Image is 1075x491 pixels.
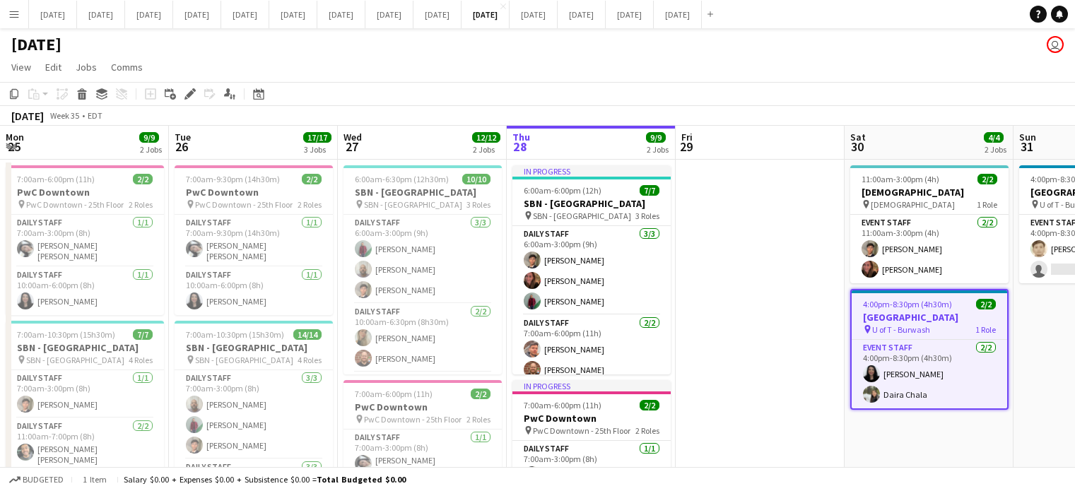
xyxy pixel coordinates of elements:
span: 9/9 [139,132,159,143]
span: 3 Roles [635,211,659,221]
span: PwC Downtown - 25th Floor [195,199,293,210]
app-card-role: Daily Staff3/36:00am-3:00pm (9h)[PERSON_NAME][PERSON_NAME][PERSON_NAME] [343,215,502,304]
div: In progress6:00am-6:00pm (12h)7/7SBN - [GEOGRAPHIC_DATA] SBN - [GEOGRAPHIC_DATA]3 RolesDaily Staf... [512,165,671,374]
div: 2 Jobs [647,144,669,155]
app-card-role: Daily Staff3/36:00am-3:00pm (9h)[PERSON_NAME][PERSON_NAME][PERSON_NAME] [512,226,671,315]
span: 17/17 [303,132,331,143]
app-card-role: Daily Staff1/110:00am-6:00pm (8h)[PERSON_NAME] [6,267,164,315]
h3: SBN - [GEOGRAPHIC_DATA] [512,197,671,210]
button: [DATE] [606,1,654,28]
span: PwC Downtown - 25th Floor [533,425,630,436]
app-card-role: Daily Staff3/37:00am-3:00pm (8h)[PERSON_NAME][PERSON_NAME][PERSON_NAME] [175,370,333,459]
a: View [6,58,37,76]
span: Jobs [76,61,97,73]
span: 2/2 [133,174,153,184]
button: [DATE] [173,1,221,28]
span: 7/7 [640,185,659,196]
button: [DATE] [365,1,413,28]
span: 3 Roles [466,199,490,210]
span: 2/2 [302,174,322,184]
span: 7/7 [133,329,153,340]
button: [DATE] [654,1,702,28]
span: Mon [6,131,24,143]
div: 3 Jobs [304,144,331,155]
h3: PwC Downtown [343,401,502,413]
app-card-role: Daily Staff1/110:00am-6:00pm (8h)[PERSON_NAME] [175,267,333,315]
span: Thu [512,131,530,143]
span: 2/2 [976,299,996,309]
span: Total Budgeted $0.00 [317,474,406,485]
span: Edit [45,61,61,73]
span: Week 35 [47,110,82,121]
span: SBN - [GEOGRAPHIC_DATA] [195,355,293,365]
h3: PwC Downtown [512,412,671,425]
div: [DATE] [11,109,44,123]
span: SBN - [GEOGRAPHIC_DATA] [364,199,462,210]
app-job-card: 11:00am-3:00pm (4h)2/2[DEMOGRAPHIC_DATA] [DEMOGRAPHIC_DATA]1 RoleEvent Staff2/211:00am-3:00pm (4h... [850,165,1009,283]
span: Budgeted [23,475,64,485]
div: In progress [512,165,671,177]
span: 2/2 [640,400,659,410]
span: 26 [172,138,191,155]
span: 12/12 [472,132,500,143]
span: 7:00am-10:30pm (15h30m) [17,329,115,340]
span: 7:00am-6:00pm (11h) [524,400,601,410]
span: 2 Roles [635,425,659,436]
app-job-card: 4:00pm-8:30pm (4h30m)2/2[GEOGRAPHIC_DATA] U of T - Burwash1 RoleEvent Staff2/24:00pm-8:30pm (4h30... [850,289,1009,410]
span: 2 Roles [298,199,322,210]
span: U of T - Burwash [872,324,930,335]
span: Sat [850,131,866,143]
h3: PwC Downtown [6,186,164,199]
a: Comms [105,58,148,76]
app-card-role: Daily Staff2/210:00am-6:30pm (8h30m)[PERSON_NAME][PERSON_NAME] [343,304,502,372]
div: 2 Jobs [473,144,500,155]
h3: PwC Downtown [175,186,333,199]
button: [DATE] [317,1,365,28]
span: 1 Role [977,199,997,210]
a: Jobs [70,58,102,76]
span: 4/4 [984,132,1004,143]
app-job-card: 7:00am-9:30pm (14h30m)2/2PwC Downtown PwC Downtown - 25th Floor2 RolesDaily Staff1/17:00am-9:30pm... [175,165,333,315]
h3: [GEOGRAPHIC_DATA] [852,311,1007,324]
span: 14/14 [293,329,322,340]
button: [DATE] [77,1,125,28]
span: Sun [1019,131,1036,143]
span: 1 Role [975,324,996,335]
button: [DATE] [413,1,462,28]
h3: SBN - [GEOGRAPHIC_DATA] [6,341,164,354]
button: [DATE] [125,1,173,28]
span: 9/9 [646,132,666,143]
div: In progress [512,380,671,391]
app-card-role: Daily Staff1/17:00am-3:00pm (8h)[PERSON_NAME] [6,370,164,418]
span: Wed [343,131,362,143]
app-card-role: Event Staff2/211:00am-3:00pm (4h)[PERSON_NAME][PERSON_NAME] [850,215,1009,283]
button: [DATE] [29,1,77,28]
h3: SBN - [GEOGRAPHIC_DATA] [175,341,333,354]
span: 11:00am-3:00pm (4h) [862,174,939,184]
span: PwC Downtown - 25th Floor [26,199,124,210]
a: Edit [40,58,67,76]
span: 7:00am-6:00pm (11h) [17,174,95,184]
span: 25 [4,138,24,155]
span: 6:00am-6:00pm (12h) [524,185,601,196]
span: 7:00am-9:30pm (14h30m) [186,174,280,184]
span: 7:00am-6:00pm (11h) [355,389,433,399]
h3: [DEMOGRAPHIC_DATA] [850,186,1009,199]
span: 31 [1017,138,1036,155]
div: 2 Jobs [985,144,1006,155]
span: 7:00am-10:30pm (15h30m) [186,329,284,340]
button: [DATE] [221,1,269,28]
span: 4 Roles [129,355,153,365]
span: SBN - [GEOGRAPHIC_DATA] [533,211,631,221]
app-card-role: Event Staff2/24:00pm-8:30pm (4h30m)[PERSON_NAME]Daira Chala [852,340,1007,408]
span: Fri [681,131,693,143]
app-card-role: Daily Staff1/17:00am-9:30pm (14h30m)[PERSON_NAME] [PERSON_NAME] [175,215,333,267]
span: Comms [111,61,143,73]
span: 6:00am-6:30pm (12h30m) [355,174,449,184]
button: [DATE] [269,1,317,28]
app-job-card: 6:00am-6:30pm (12h30m)10/10SBN - [GEOGRAPHIC_DATA] SBN - [GEOGRAPHIC_DATA]3 RolesDaily Staff3/36:... [343,165,502,374]
app-job-card: 7:00am-6:00pm (11h)2/2PwC Downtown PwC Downtown - 25th Floor2 RolesDaily Staff1/17:00am-3:00pm (8... [6,165,164,315]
